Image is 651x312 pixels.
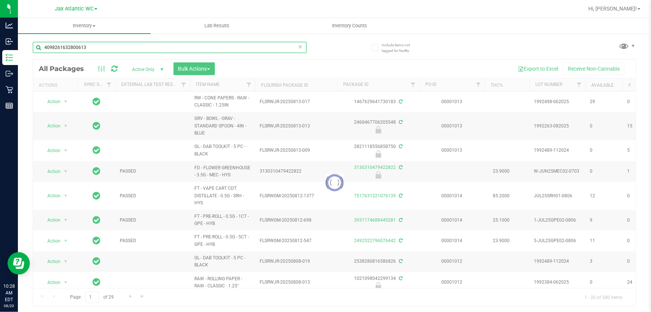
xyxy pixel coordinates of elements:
[6,54,13,61] inline-svg: Inventory
[283,18,416,34] a: Inventory Counts
[6,102,13,109] inline-svg: Reports
[18,22,151,29] span: Inventory
[298,42,303,52] span: Clear
[588,6,637,12] span: Hi, [PERSON_NAME]!
[6,38,13,45] inline-svg: Inbound
[7,252,30,275] iframe: Resource center
[6,70,13,77] inline-svg: Outbound
[6,86,13,93] inline-svg: Retail
[3,283,15,303] p: 10:28 AM EDT
[18,18,151,34] a: Inventory
[33,42,307,53] input: Search Package ID, Item Name, SKU, Lot or Part Number...
[6,22,13,29] inline-svg: Analytics
[194,22,240,29] span: Lab Results
[382,42,419,53] span: Include items not tagged for facility
[322,22,377,29] span: Inventory Counts
[151,18,284,34] a: Lab Results
[3,303,15,309] p: 08/20
[55,6,94,12] span: Jax Atlantic WC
